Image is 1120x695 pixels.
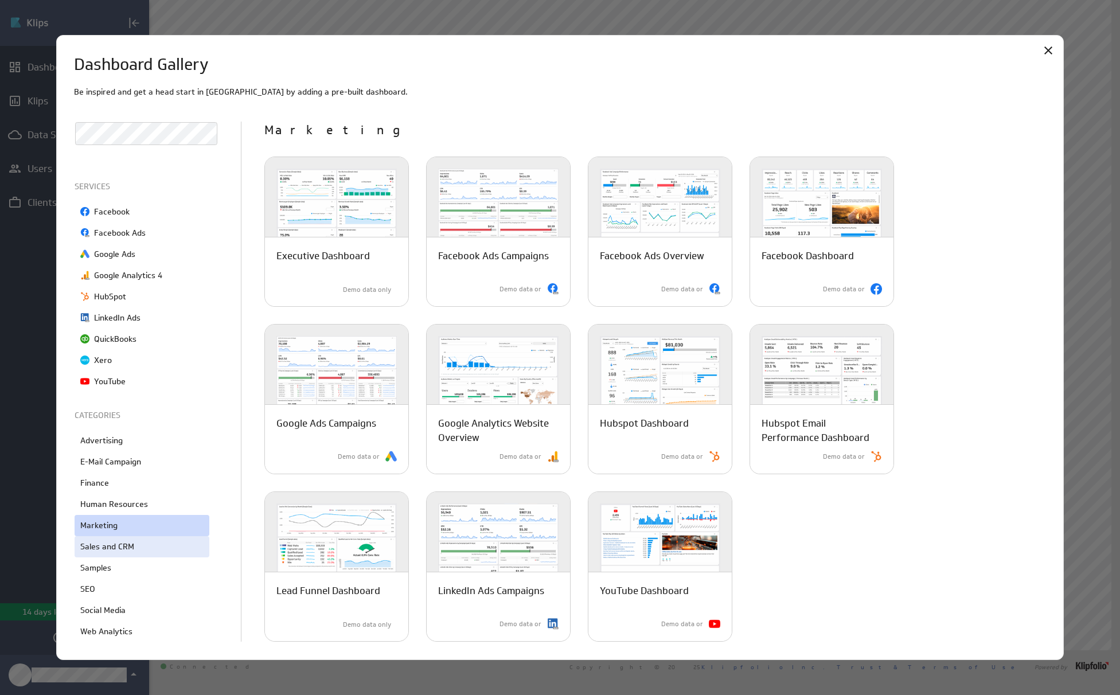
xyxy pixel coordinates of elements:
img: hubspot-email-dashboard-light-600x400.png [750,325,893,428]
p: Marketing [264,122,1046,140]
img: Google Analytics 4 [547,451,559,462]
p: Social Media [80,604,126,616]
p: QuickBooks [94,333,136,345]
p: YouTube Dashboard [600,584,689,598]
p: SEO [80,583,95,595]
img: LinkedIn Ads [547,618,559,630]
img: Facebook [871,283,882,295]
img: HubSpot [871,451,882,462]
img: image729517258887019810.png [80,207,89,216]
p: CATEGORIES [75,409,212,421]
p: Facebook [94,206,130,218]
p: Demo data or [499,619,541,629]
p: Demo data or [661,619,703,629]
p: Demo data only [343,620,391,630]
img: google_ads_performance-light-600x400.png [265,325,408,428]
p: Facebook Ads [94,227,146,239]
img: image4788249492605619304.png [80,292,89,301]
p: E-Mail Campaign [80,456,141,468]
p: Facebook Ads Overview [600,249,704,263]
p: Demo data or [823,452,865,462]
p: Human Resources [80,498,148,510]
p: Web Analytics [80,626,132,638]
img: Google Ads [385,451,397,462]
p: Marketing [80,520,118,532]
p: LinkedIn Ads [94,312,141,324]
p: Demo data or [823,284,865,294]
img: youtube_dashboard-light-600x400.png [588,492,732,595]
p: Demo data or [661,452,703,462]
img: hubspot_dashboard-light-600x400.png [588,325,732,428]
img: image5502353411254158712.png [80,334,89,343]
p: Xero [94,354,112,366]
img: facebook_dashboard-light-600x400.png [750,157,893,260]
p: Finance [80,477,109,489]
img: lead_funnel-light-600x400.png [265,492,408,595]
img: facebook_ads_dashboard-light-600x400.png [588,157,732,260]
p: YouTube [94,376,126,388]
img: image1858912082062294012.png [80,313,89,322]
p: HubSpot [94,291,126,303]
p: Facebook Dashboard [762,249,854,263]
p: Demo data or [338,452,380,462]
p: Google Analytics Website Overview [438,416,559,445]
p: SERVICES [75,181,212,193]
p: Google Ads Campaigns [276,416,376,431]
p: Facebook Ads Campaigns [438,249,549,263]
p: Lead Funnel Dashboard [276,584,380,598]
h1: Dashboard Gallery [74,53,209,77]
p: Google Ads [94,248,135,260]
p: Sales and CRM [80,541,134,553]
p: Advertising [80,435,123,447]
img: image6502031566950861830.png [80,271,89,280]
img: HubSpot [709,451,720,462]
p: Be inspired and get a head start in [GEOGRAPHIC_DATA] by adding a pre-built dashboard. [74,86,1047,98]
p: LinkedIn Ads Campaigns [438,584,544,598]
div: Close [1039,41,1058,60]
img: image3155776258136118639.png [80,356,89,365]
img: Facebook Ads [547,283,559,295]
img: Facebook Ads [709,283,720,295]
p: Hubspot Email Performance Dashboard [762,416,882,445]
p: Executive Dashboard [276,249,370,263]
img: facebook_ads_campaigns-light-600x400.png [427,157,570,260]
img: ga_website_overview-light-600x400.png [427,325,570,428]
p: Demo data or [499,452,541,462]
p: Demo data or [661,284,703,294]
img: YouTube [709,618,720,630]
img: image8417636050194330799.png [80,249,89,259]
p: Google Analytics 4 [94,270,162,282]
p: Demo data or [499,284,541,294]
img: linkedin_ads_campaigns-light-600x400.png [427,492,570,595]
p: Hubspot Dashboard [600,416,689,431]
p: Demo data only [343,285,391,295]
p: Samples [80,562,111,574]
img: image2754833655435752804.png [80,228,89,237]
img: executive_dashboard-light-600x400.png [265,157,408,260]
img: image7114667537295097211.png [80,377,89,386]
